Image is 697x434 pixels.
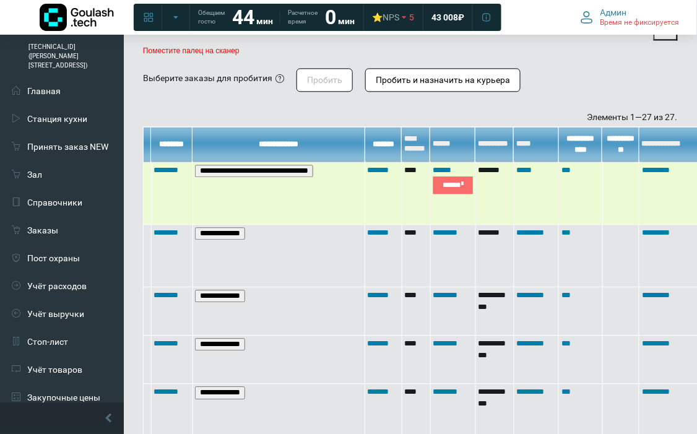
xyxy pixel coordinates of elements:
[297,68,353,92] button: Пробить
[600,7,627,18] span: Админ
[325,6,336,29] strong: 0
[40,4,114,31] img: Логотип компании Goulash.tech
[431,12,458,23] span: 43 008
[424,6,472,28] a: 43 008 ₽
[143,46,678,55] p: Поместите палец на сканер
[143,111,678,124] div: Элементы 1—27 из 27.
[383,12,399,22] span: NPS
[409,12,414,23] span: 5
[458,12,464,23] span: ₽
[198,9,225,26] span: Обещаем гостю
[338,16,355,26] span: мин
[372,12,399,23] div: ⭐
[191,6,362,28] a: Обещаем гостю 44 мин Расчетное время 0 мин
[143,72,272,85] div: Выберите заказы для пробития
[365,68,521,92] button: Пробить и назначить на курьера
[288,9,318,26] span: Расчетное время
[256,16,273,26] span: мин
[232,6,254,29] strong: 44
[365,6,422,28] a: ⭐NPS 5
[600,18,680,28] span: Время не фиксируется
[573,4,687,30] button: Админ Время не фиксируется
